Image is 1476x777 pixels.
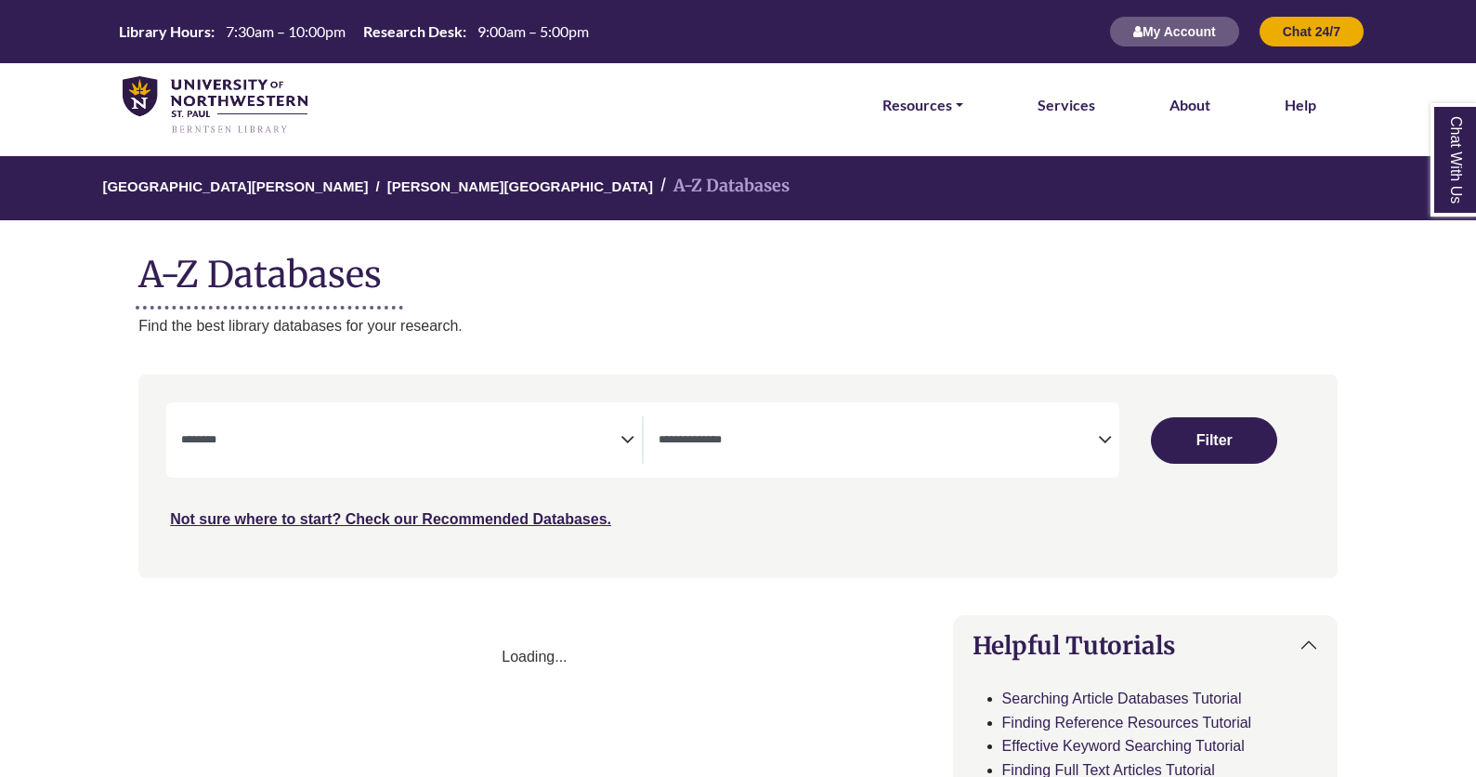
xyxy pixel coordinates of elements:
a: Chat 24/7 [1259,23,1365,39]
a: Not sure where to start? Check our Recommended Databases. [170,511,611,527]
li: A-Z Databases [653,173,790,200]
a: Help [1285,93,1316,117]
img: library_home [123,76,307,135]
button: My Account [1109,16,1240,47]
table: Hours Today [111,21,596,39]
th: Research Desk: [356,21,467,41]
a: [PERSON_NAME][GEOGRAPHIC_DATA] [387,176,653,194]
button: Chat 24/7 [1259,16,1365,47]
span: 9:00am – 5:00pm [477,22,589,40]
a: About [1169,93,1210,117]
nav: Search filters [138,375,1338,577]
a: Services [1038,93,1095,117]
a: Resources [882,93,963,117]
button: Helpful Tutorials [954,616,1337,675]
button: Submit for Search Results [1151,417,1277,464]
nav: breadcrumb [138,156,1338,220]
span: 7:30am – 10:00pm [226,22,346,40]
a: Hours Today [111,21,596,43]
textarea: Filter [659,434,1098,449]
a: [GEOGRAPHIC_DATA][PERSON_NAME] [102,176,368,194]
a: Searching Article Databases Tutorial [1002,691,1242,706]
p: Find the best library databases for your research. [138,314,1338,338]
th: Library Hours: [111,21,216,41]
a: My Account [1109,23,1240,39]
a: Finding Reference Resources Tutorial [1002,715,1252,731]
h1: A-Z Databases [138,239,1338,296]
textarea: Filter [181,434,620,449]
a: Effective Keyword Searching Tutorial [1002,738,1245,754]
div: Loading... [138,645,930,669]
